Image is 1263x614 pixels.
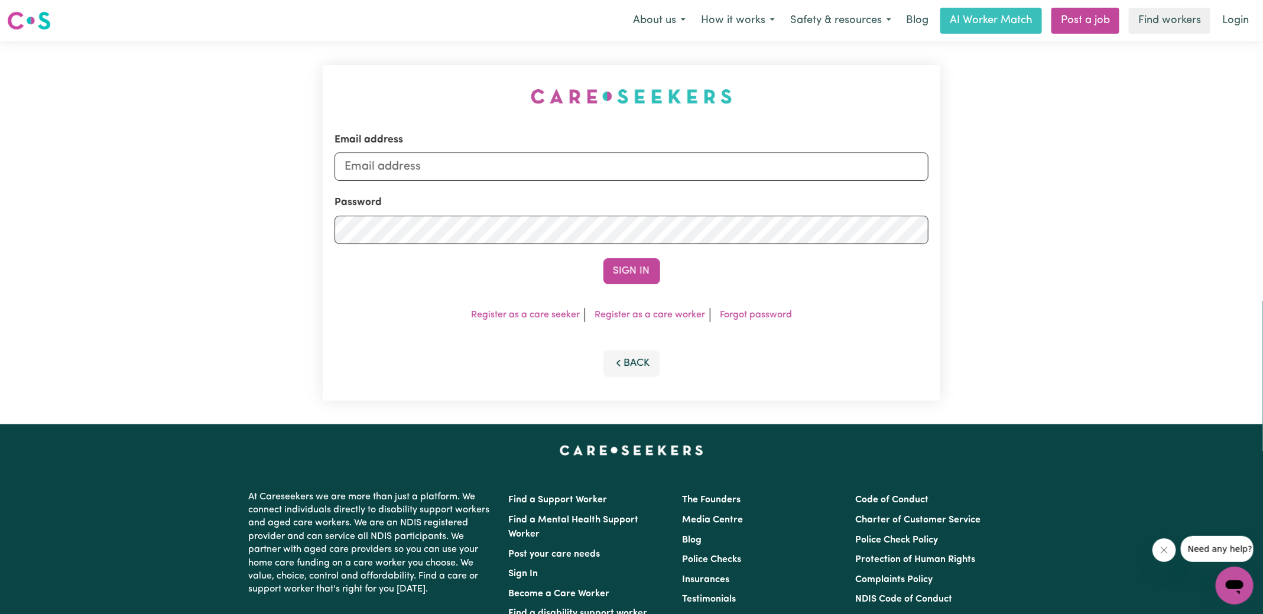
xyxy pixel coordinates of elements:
a: Register as a care worker [595,310,705,320]
a: Find a Support Worker [509,495,608,505]
a: Charter of Customer Service [855,515,980,525]
a: AI Worker Match [940,8,1042,34]
label: Password [335,195,382,210]
img: Careseekers logo [7,10,51,31]
button: Safety & resources [783,8,899,33]
a: Forgot password [720,310,792,320]
p: At Careseekers we are more than just a platform. We connect individuals directly to disability su... [249,486,495,601]
a: Find workers [1129,8,1210,34]
a: NDIS Code of Conduct [855,594,952,604]
iframe: Close message [1152,538,1176,562]
a: Police Checks [682,555,741,564]
a: Post a job [1051,8,1119,34]
a: Sign In [509,569,538,579]
button: Sign In [603,258,660,284]
a: Blog [899,8,936,34]
a: Careseekers logo [7,7,51,34]
a: Post your care needs [509,550,600,559]
a: The Founders [682,495,741,505]
a: Login [1215,8,1256,34]
a: Careseekers home page [560,446,703,455]
button: About us [625,8,693,33]
a: Code of Conduct [855,495,928,505]
a: Insurances [682,575,729,584]
input: Email address [335,152,928,181]
a: Register as a care seeker [471,310,580,320]
a: Testimonials [682,594,736,604]
a: Media Centre [682,515,743,525]
iframe: Button to launch messaging window [1216,567,1254,605]
a: Find a Mental Health Support Worker [509,515,639,539]
a: Police Check Policy [855,535,938,545]
a: Protection of Human Rights [855,555,975,564]
button: Back [603,350,660,376]
label: Email address [335,132,403,148]
a: Complaints Policy [855,575,933,584]
a: Become a Care Worker [509,589,610,599]
button: How it works [693,8,783,33]
a: Blog [682,535,702,545]
iframe: Message from company [1181,536,1254,562]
